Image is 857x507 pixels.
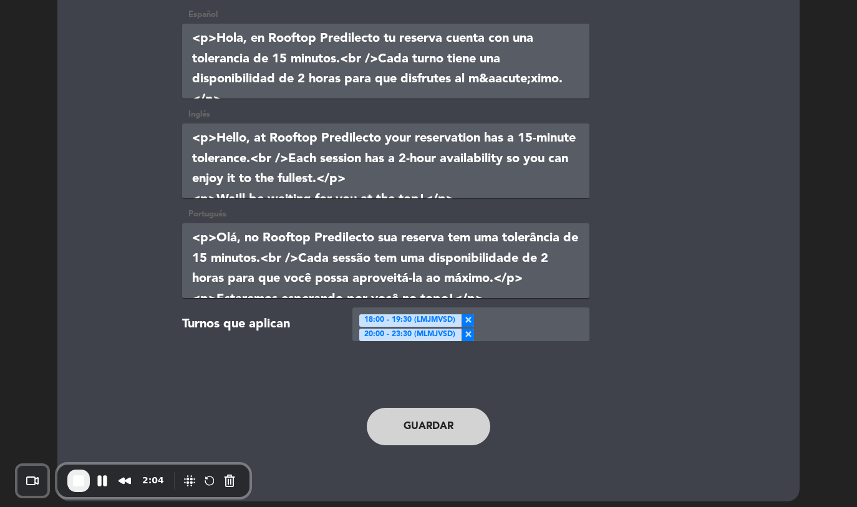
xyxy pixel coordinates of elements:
[364,314,455,327] span: 18:00 - 19:30 (LMJMVSD)
[182,108,589,121] div: Inglés
[173,307,343,341] div: Turnos que aplican
[182,208,589,221] div: Portugués
[182,8,589,21] div: Español
[364,329,455,341] span: 20:00 - 23:30 (MLMJVSD)
[462,329,474,341] span: ×
[462,314,474,327] span: ×
[367,408,490,445] button: Guardar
